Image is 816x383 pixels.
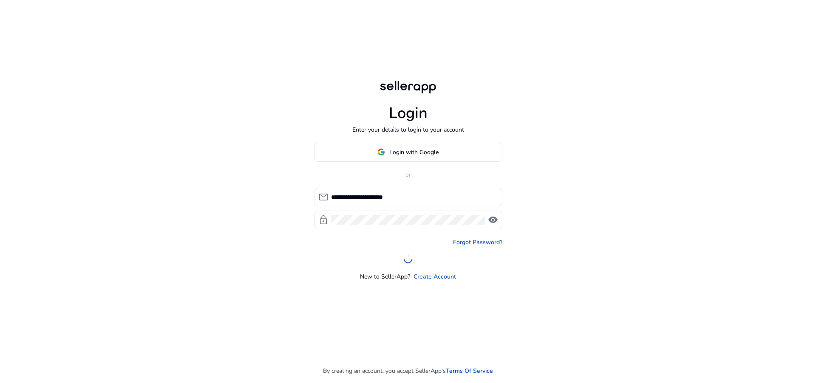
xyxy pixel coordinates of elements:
p: or [314,170,502,179]
span: visibility [488,215,498,225]
h1: Login [389,104,428,122]
img: google-logo.svg [377,148,385,156]
a: Terms Of Service [446,366,493,375]
span: Login with Google [389,148,439,157]
span: mail [318,192,329,202]
span: lock [318,215,329,225]
button: Login with Google [314,143,502,162]
p: New to SellerApp? [360,272,410,281]
p: Enter your details to login to your account [352,125,464,134]
a: Forgot Password? [453,238,502,247]
a: Create Account [414,272,456,281]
